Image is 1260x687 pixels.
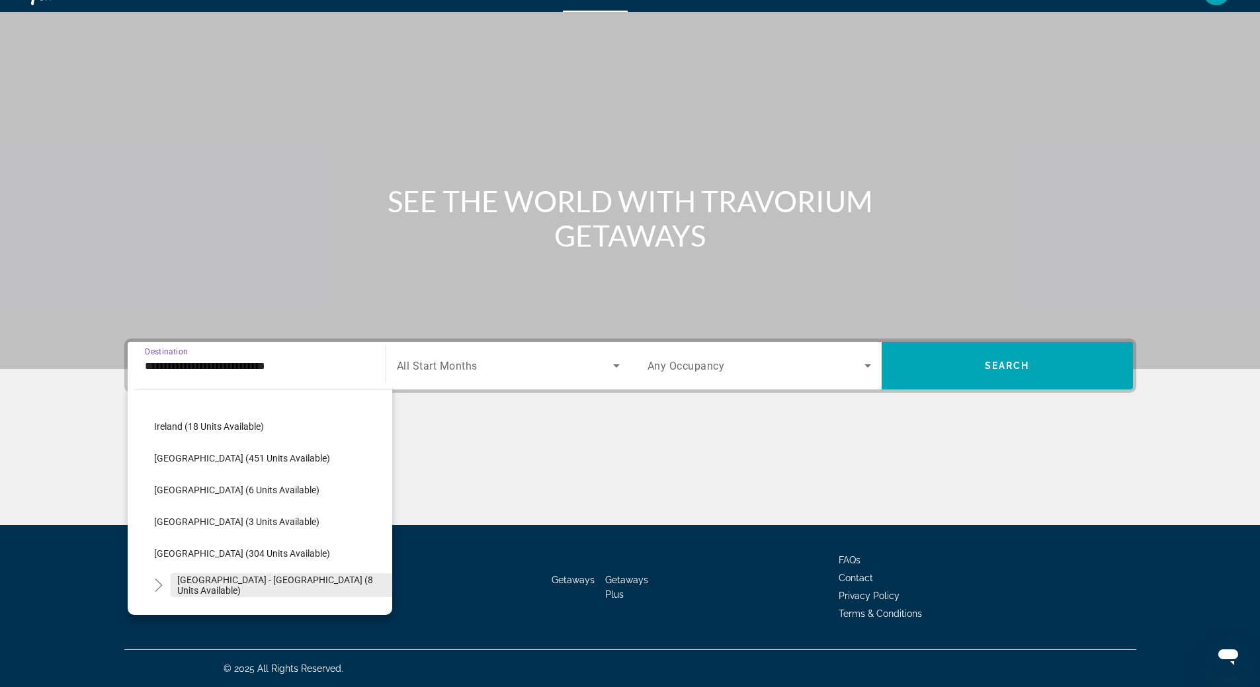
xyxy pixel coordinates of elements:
[382,184,878,253] h1: SEE THE WORLD WITH TRAVORIUM GETAWAYS
[145,346,188,356] span: Destination
[397,360,478,372] span: All Start Months
[147,574,171,597] button: Toggle Spain - Canary Islands (8 units available)
[224,663,343,674] span: © 2025 All Rights Reserved.
[1207,634,1249,676] iframe: Button to launch messaging window
[552,575,595,585] a: Getaways
[147,383,392,407] button: [GEOGRAPHIC_DATA] (102 units available)
[882,342,1133,389] button: Search
[605,575,648,600] a: Getaways Plus
[154,485,319,495] span: [GEOGRAPHIC_DATA] (6 units available)
[839,555,861,565] a: FAQs
[147,542,392,565] button: [GEOGRAPHIC_DATA] (304 units available)
[839,608,922,619] a: Terms & Conditions
[648,360,725,372] span: Any Occupancy
[839,573,873,583] a: Contact
[177,575,386,596] span: [GEOGRAPHIC_DATA] - [GEOGRAPHIC_DATA] (8 units available)
[985,360,1030,371] span: Search
[154,516,319,527] span: [GEOGRAPHIC_DATA] (3 units available)
[154,453,330,464] span: [GEOGRAPHIC_DATA] (451 units available)
[839,590,900,601] a: Privacy Policy
[147,510,392,534] button: [GEOGRAPHIC_DATA] (3 units available)
[147,415,392,438] button: Ireland (18 units available)
[154,548,330,559] span: [GEOGRAPHIC_DATA] (304 units available)
[171,573,392,597] button: [GEOGRAPHIC_DATA] - [GEOGRAPHIC_DATA] (8 units available)
[147,446,392,470] button: [GEOGRAPHIC_DATA] (451 units available)
[147,605,392,629] button: [GEOGRAPHIC_DATA] (233 units available)
[147,478,392,502] button: [GEOGRAPHIC_DATA] (6 units available)
[128,342,1133,389] div: Search widget
[154,421,264,432] span: Ireland (18 units available)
